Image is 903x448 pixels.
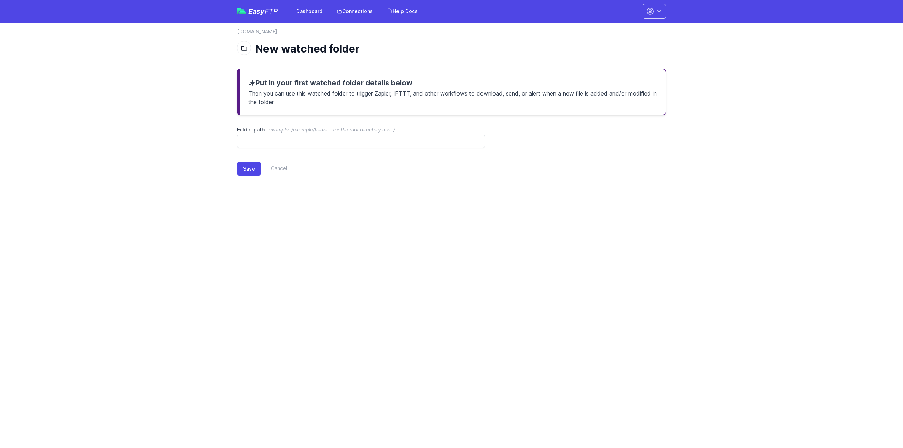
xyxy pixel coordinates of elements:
[261,162,287,176] a: Cancel
[248,8,278,15] span: Easy
[237,126,485,133] label: Folder path
[237,8,246,14] img: easyftp_logo.png
[383,5,422,18] a: Help Docs
[237,28,277,35] a: [DOMAIN_NAME]
[332,5,377,18] a: Connections
[265,7,278,16] span: FTP
[269,127,395,133] span: example: /example/folder - for the root directory use: /
[237,8,278,15] a: EasyFTP
[255,42,660,55] h1: New watched folder
[292,5,327,18] a: Dashboard
[237,28,666,39] nav: Breadcrumb
[248,78,657,88] h3: Put in your first watched folder details below
[248,88,657,106] p: Then you can use this watched folder to trigger Zapier, IFTTT, and other workflows to download, s...
[237,162,261,176] button: Save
